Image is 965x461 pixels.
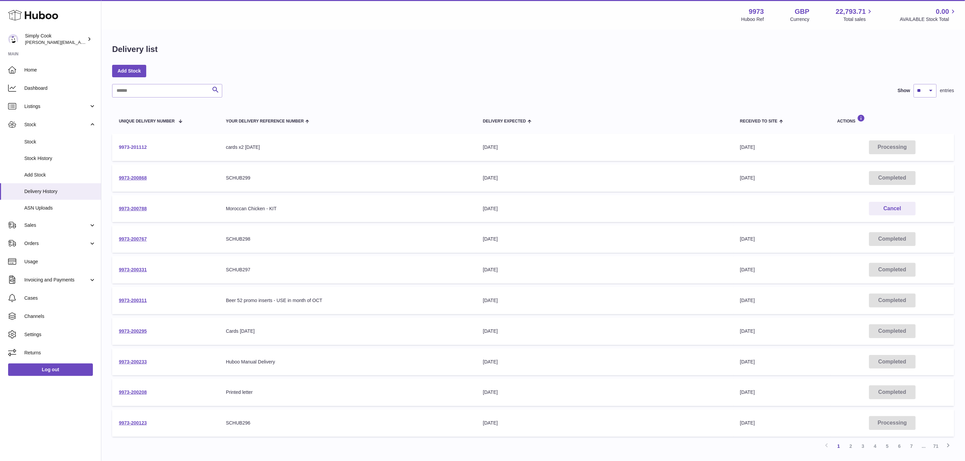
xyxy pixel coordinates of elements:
strong: 9973 [749,7,764,16]
div: Currency [790,16,810,23]
div: SCHUB298 [226,236,469,242]
a: 71 [930,440,942,452]
span: [DATE] [740,267,755,272]
div: [DATE] [483,206,727,212]
a: 7 [906,440,918,452]
div: Beer 52 promo inserts - USE in month of OCT [226,297,469,304]
a: 4 [869,440,881,452]
span: [DATE] [740,359,755,364]
span: [DATE] [740,420,755,426]
a: 0.00 AVAILABLE Stock Total [900,7,957,23]
div: SCHUB296 [226,420,469,426]
span: Delivery Expected [483,119,526,124]
span: Settings [24,331,96,338]
span: 0.00 [936,7,949,16]
div: [DATE] [483,420,727,426]
span: ASN Uploads [24,205,96,211]
div: cards x2 [DATE] [226,144,469,151]
a: 9973-200123 [119,420,147,426]
a: 6 [893,440,906,452]
a: 9973-200767 [119,236,147,242]
a: 9973-200868 [119,175,147,181]
a: 5 [881,440,893,452]
div: [DATE] [483,267,727,273]
span: [DATE] [740,328,755,334]
a: 9973-200208 [119,389,147,395]
span: Add Stock [24,172,96,178]
div: [DATE] [483,359,727,365]
div: [DATE] [483,297,727,304]
span: Dashboard [24,85,96,91]
span: Usage [24,259,96,265]
div: SCHUB299 [226,175,469,181]
a: 2 [845,440,857,452]
a: 9973-200295 [119,328,147,334]
span: Invoicing and Payments [24,277,89,283]
a: Log out [8,363,93,376]
a: 9973-200233 [119,359,147,364]
div: Huboo Manual Delivery [226,359,469,365]
a: 9973-201112 [119,144,147,150]
h1: Delivery list [112,44,158,55]
a: 1 [833,440,845,452]
span: Cases [24,295,96,301]
span: [DATE] [740,144,755,150]
span: AVAILABLE Stock Total [900,16,957,23]
span: [DATE] [740,298,755,303]
span: Total sales [843,16,873,23]
span: ... [918,440,930,452]
span: Your Delivery Reference Number [226,119,304,124]
div: Moroccan Chicken - KIT [226,206,469,212]
div: Cards [DATE] [226,328,469,334]
div: Actions [837,114,947,124]
div: [DATE] [483,144,727,151]
label: Show [898,87,910,94]
a: 3 [857,440,869,452]
span: Delivery History [24,188,96,195]
span: Orders [24,240,89,247]
div: SCHUB297 [226,267,469,273]
button: Cancel [869,202,916,216]
span: [PERSON_NAME][EMAIL_ADDRESS][DOMAIN_NAME] [25,39,135,45]
a: 9973-200311 [119,298,147,303]
span: Stock History [24,155,96,162]
div: Simply Cook [25,33,86,46]
strong: GBP [795,7,809,16]
span: Listings [24,103,89,110]
span: Returns [24,350,96,356]
div: [DATE] [483,236,727,242]
span: Channels [24,313,96,320]
a: 22,793.71 Total sales [836,7,873,23]
span: [DATE] [740,175,755,181]
span: Sales [24,222,89,228]
img: emma@simplycook.com [8,34,18,44]
span: Received to Site [740,119,778,124]
span: Unique Delivery Number [119,119,175,124]
div: Printed letter [226,389,469,396]
div: [DATE] [483,175,727,181]
div: [DATE] [483,389,727,396]
div: Huboo Ref [741,16,764,23]
span: Stock [24,139,96,145]
span: [DATE] [740,389,755,395]
span: entries [940,87,954,94]
a: Add Stock [112,65,146,77]
span: Stock [24,121,89,128]
div: [DATE] [483,328,727,334]
a: 9973-200331 [119,267,147,272]
a: 9973-200788 [119,206,147,211]
span: Home [24,67,96,73]
span: 22,793.71 [836,7,866,16]
span: [DATE] [740,236,755,242]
